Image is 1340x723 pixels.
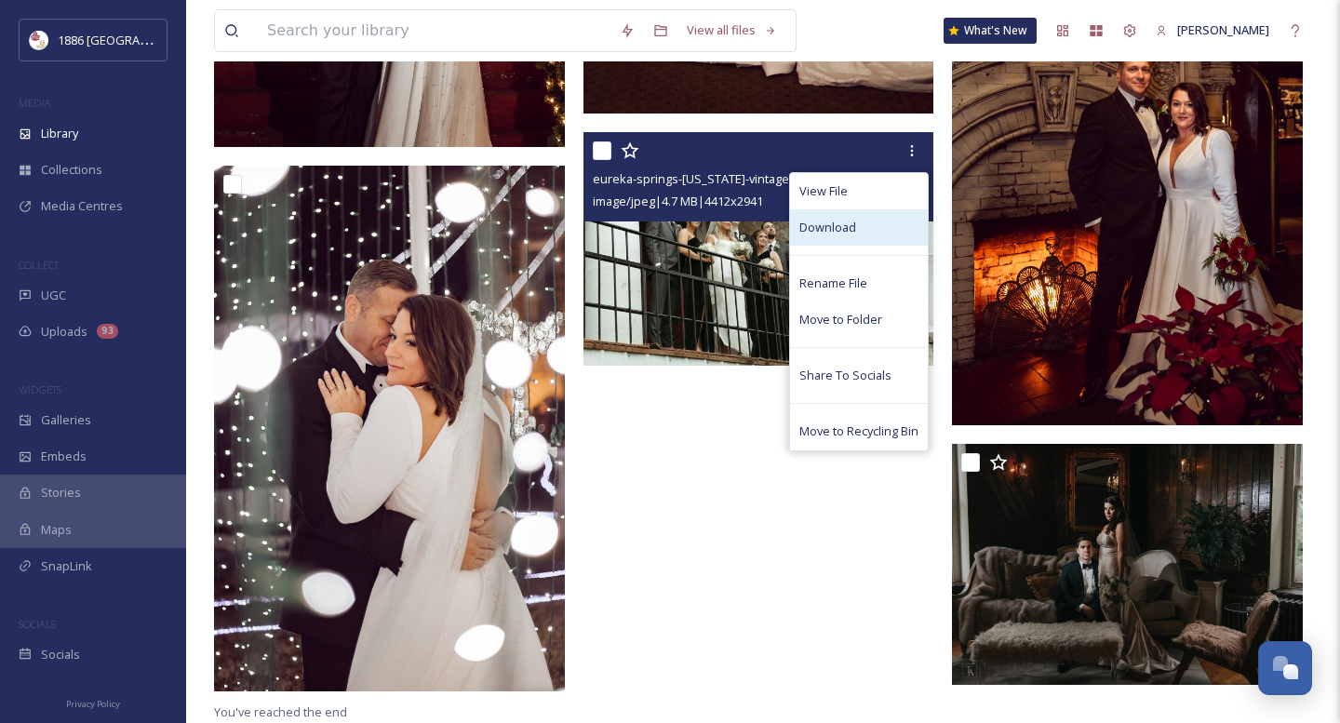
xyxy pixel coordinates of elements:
[593,169,1144,187] span: eureka-springs-[US_STATE]-vintage-film-Crescent-hotel-[US_STATE]-wedding-photographer-433.jpg
[41,521,72,539] span: Maps
[799,367,891,384] span: Share To Socials
[583,131,934,366] img: eureka-springs-arkansas-vintage-film-Crescent-hotel-arkansas-wedding-photographer-433.jpg
[19,382,61,396] span: WIDGETS
[1258,641,1312,695] button: Open Chat
[19,617,56,631] span: SOCIALS
[1177,21,1269,38] span: [PERSON_NAME]
[41,411,91,429] span: Galleries
[1146,12,1279,48] a: [PERSON_NAME]
[58,31,205,48] span: 1886 [GEOGRAPHIC_DATA]
[799,422,918,440] span: Move to Recycling Bin
[41,125,78,142] span: Library
[19,96,51,110] span: MEDIA
[799,274,867,292] span: Rename File
[944,18,1037,44] a: What's New
[41,484,81,502] span: Stories
[214,703,347,720] span: You've reached the end
[97,324,118,339] div: 93
[214,166,565,692] img: 065.jpg
[30,31,48,49] img: logos.png
[952,444,1303,686] img: tony albers BowerIG4+copy-1.jpg
[799,182,848,200] span: View File
[19,258,59,272] span: COLLECT
[41,197,123,215] span: Media Centres
[41,287,66,304] span: UGC
[66,691,120,714] a: Privacy Policy
[258,10,610,51] input: Search your library
[799,311,882,328] span: Move to Folder
[593,193,763,209] span: image/jpeg | 4.7 MB | 4412 x 2941
[677,12,786,48] a: View all files
[41,557,92,575] span: SnapLink
[799,219,856,236] span: Download
[41,323,87,341] span: Uploads
[66,698,120,710] span: Privacy Policy
[41,646,80,663] span: Socials
[41,161,102,179] span: Collections
[41,448,87,465] span: Embeds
